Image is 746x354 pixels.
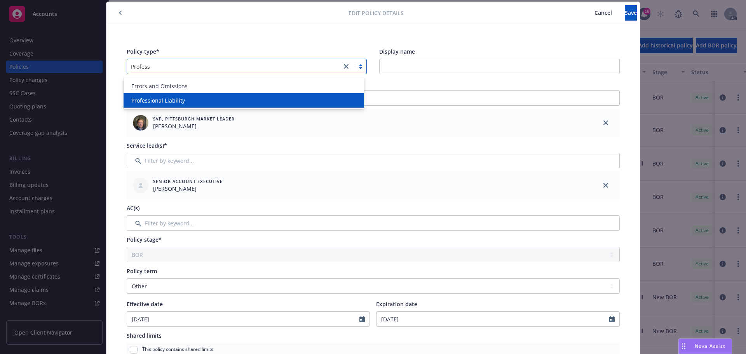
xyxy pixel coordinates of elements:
[625,5,637,21] button: Save
[127,236,162,243] span: Policy stage*
[133,115,148,131] img: employee photo
[127,153,620,168] input: Filter by keyword...
[679,339,688,354] div: Drag to move
[342,62,351,71] a: close
[127,267,157,275] span: Policy term
[127,332,162,339] span: Shared limits
[359,316,365,322] svg: Calendar
[131,82,188,90] span: Errors and Omissions
[127,90,620,106] input: Filter by keyword...
[582,5,625,21] button: Cancel
[625,9,637,16] span: Save
[153,178,223,185] span: Senior Account Executive
[594,9,612,16] span: Cancel
[127,215,620,231] input: Filter by keyword...
[153,122,235,130] span: [PERSON_NAME]
[349,9,404,17] span: Edit policy details
[376,312,609,326] input: MM/DD/YYYY
[379,48,415,55] span: Display name
[153,185,223,193] span: [PERSON_NAME]
[127,48,159,55] span: Policy type*
[678,338,732,354] button: Nova Assist
[127,312,360,326] input: MM/DD/YYYY
[609,316,615,322] svg: Calendar
[376,300,417,308] span: Expiration date
[695,343,725,349] span: Nova Assist
[153,115,235,122] span: SVP, Pittsburgh Market Leader
[127,300,163,308] span: Effective date
[131,96,185,105] span: Professional Liability
[601,181,610,190] a: close
[601,118,610,127] a: close
[127,142,167,149] span: Service lead(s)*
[127,204,139,212] span: AC(s)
